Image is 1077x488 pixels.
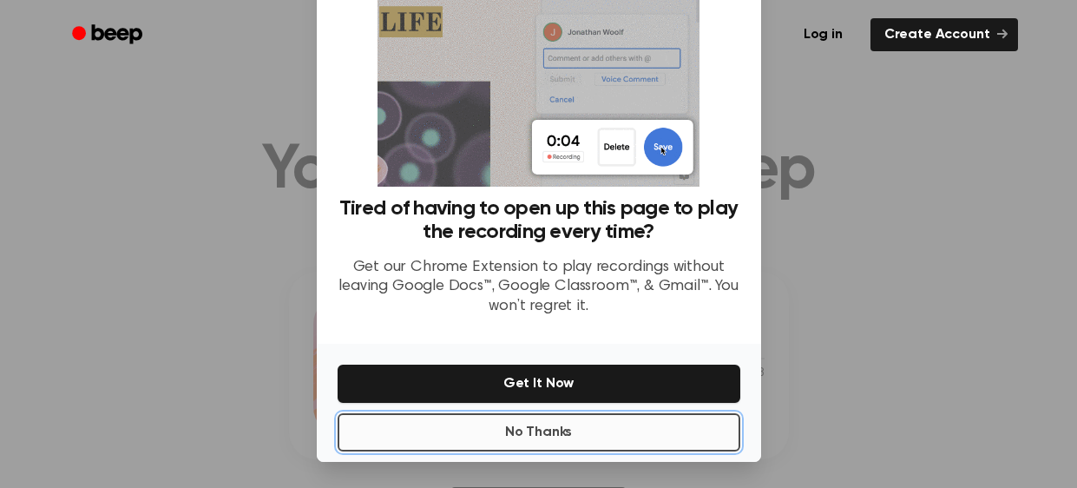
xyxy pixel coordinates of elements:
h3: Tired of having to open up this page to play the recording every time? [338,197,740,244]
a: Log in [786,15,860,55]
a: Create Account [870,18,1018,51]
a: Beep [60,18,158,52]
button: No Thanks [338,413,740,452]
p: Get our Chrome Extension to play recordings without leaving Google Docs™, Google Classroom™, & Gm... [338,258,740,317]
button: Get It Now [338,365,740,403]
